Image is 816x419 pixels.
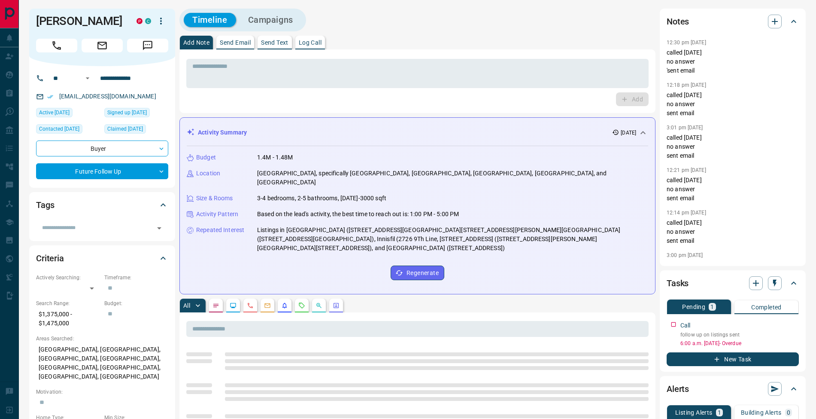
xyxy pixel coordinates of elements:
p: 12:18 pm [DATE] [667,82,706,88]
p: 6:00 a.m. [DATE] - Overdue [680,339,799,347]
p: called [DATE] no answer 'sent email [667,48,799,75]
p: Building Alerts [741,410,782,416]
div: Criteria [36,248,168,269]
p: All [183,303,190,309]
div: Tasks [667,273,799,294]
p: Location [196,169,220,178]
p: called [DATE] no answer sent email [667,176,799,203]
svg: Requests [298,302,305,309]
p: Listing Alerts [675,410,713,416]
p: 12:30 pm [DATE] [667,40,706,46]
p: 3:00 pm [DATE] [667,252,703,258]
div: Alerts [667,379,799,399]
h2: Notes [667,15,689,28]
p: 1.4M - 1.48M [257,153,293,162]
button: New Task [667,352,799,366]
p: 1 [718,410,721,416]
p: Send Text [261,40,288,46]
p: Send Email [220,40,251,46]
div: Activity Summary[DATE] [187,125,648,141]
h2: Criteria [36,251,64,265]
svg: Email Verified [47,94,53,100]
p: 0 [787,410,790,416]
span: Active [DATE] [39,108,70,117]
p: $1,375,000 - $1,475,000 [36,307,100,330]
span: Call [36,39,77,52]
h2: Alerts [667,382,689,396]
span: Signed up [DATE] [107,108,147,117]
svg: Calls [247,302,254,309]
p: Activity Pattern [196,210,238,219]
svg: Listing Alerts [281,302,288,309]
p: Pending [682,304,705,310]
svg: Opportunities [315,302,322,309]
p: Budget: [104,300,168,307]
div: property.ca [137,18,143,24]
p: Search Range: [36,300,100,307]
button: Open [153,222,165,234]
p: 3-4 bedrooms, 2-5 bathrooms, [DATE]-3000 sqft [257,194,386,203]
p: Motivation: [36,388,168,396]
p: [DATE] [621,129,636,137]
h2: Tasks [667,276,689,290]
button: Regenerate [391,266,444,280]
p: Budget [196,153,216,162]
span: Email [82,39,123,52]
button: Campaigns [240,13,302,27]
button: Timeline [184,13,236,27]
p: 12:14 pm [DATE] [667,210,706,216]
p: 1 [710,304,714,310]
p: Log Call [299,40,322,46]
p: Based on the lead's activity, the best time to reach out is: 1:00 PM - 5:00 PM [257,210,459,219]
p: Add Note [183,40,209,46]
div: Notes [667,11,799,32]
p: called [DATE] no answer sent email [667,133,799,160]
div: Future Follow Up [36,163,168,179]
p: Call [680,321,691,330]
h2: Tags [36,198,54,212]
h1: [PERSON_NAME] [36,14,124,28]
svg: Lead Browsing Activity [230,302,237,309]
div: Mon Jun 24 2024 [104,124,168,136]
p: Actively Searching: [36,274,100,281]
div: condos.ca [145,18,151,24]
p: [GEOGRAPHIC_DATA], specifically [GEOGRAPHIC_DATA], [GEOGRAPHIC_DATA], [GEOGRAPHIC_DATA], [GEOGRAP... [257,169,648,187]
p: Completed [751,304,782,310]
div: Tags [36,195,168,215]
p: called [DATE] no answer sent email [667,91,799,118]
p: [GEOGRAPHIC_DATA], [GEOGRAPHIC_DATA], [GEOGRAPHIC_DATA], [GEOGRAPHIC_DATA], [GEOGRAPHIC_DATA], [G... [36,343,168,384]
p: Repeated Interest [196,226,244,235]
button: Open [82,73,93,83]
span: Message [127,39,168,52]
p: Activity Summary [198,128,247,137]
p: called [DATE] no answer sent email [667,218,799,245]
p: Timeframe: [104,274,168,281]
p: follow up on listings sent [680,331,799,339]
svg: Notes [212,302,219,309]
span: Contacted [DATE] [39,125,79,133]
a: [EMAIL_ADDRESS][DOMAIN_NAME] [59,93,156,100]
p: 12:21 pm [DATE] [667,167,706,173]
p: 3:01 pm [DATE] [667,125,703,131]
svg: Emails [264,302,271,309]
span: Claimed [DATE] [107,125,143,133]
p: Listings in [GEOGRAPHIC_DATA] ([STREET_ADDRESS][GEOGRAPHIC_DATA][STREET_ADDRESS][PERSON_NAME][GEO... [257,226,648,253]
p: Size & Rooms [196,194,233,203]
div: Wed Mar 19 2025 [36,108,100,120]
svg: Agent Actions [333,302,340,309]
p: Areas Searched: [36,335,168,343]
div: Mon Jul 28 2025 [36,124,100,136]
div: Buyer [36,141,168,156]
div: Mon Jun 24 2024 [104,108,168,120]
